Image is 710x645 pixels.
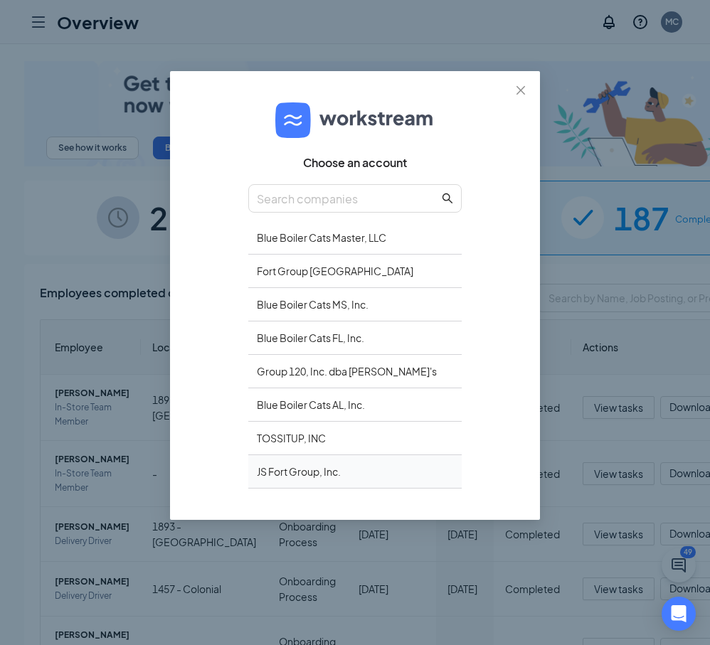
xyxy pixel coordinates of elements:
[303,156,407,170] span: Choose an account
[248,288,462,321] div: Blue Boiler Cats MS, Inc.
[275,102,435,138] img: logo
[248,388,462,422] div: Blue Boiler Cats AL, Inc.
[502,71,540,110] button: Close
[662,597,696,631] div: Open Intercom Messenger
[442,193,453,204] span: search
[248,422,462,455] div: TOSSITUP, INC
[248,255,462,288] div: Fort Group [GEOGRAPHIC_DATA]
[248,321,462,355] div: Blue Boiler Cats FL, Inc.
[248,355,462,388] div: Group 120, Inc. dba [PERSON_NAME]'s
[248,455,462,489] div: JS Fort Group, Inc.
[248,221,462,255] div: Blue Boiler Cats Master, LLC
[257,190,439,208] input: Search companies
[515,85,526,96] span: close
